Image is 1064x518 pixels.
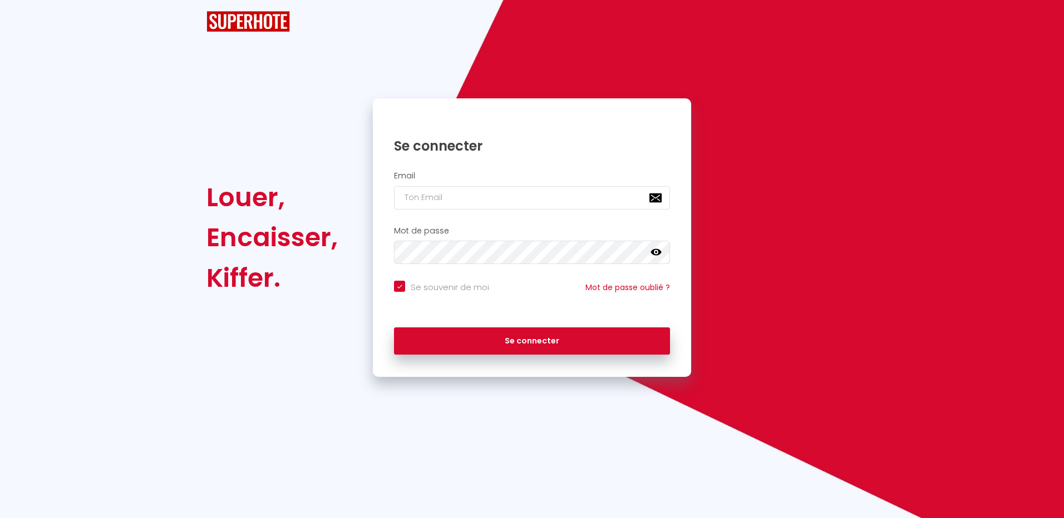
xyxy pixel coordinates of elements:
[585,282,670,293] a: Mot de passe oublié ?
[206,177,338,217] div: Louer,
[394,171,670,181] h2: Email
[394,137,670,155] h1: Se connecter
[394,186,670,210] input: Ton Email
[394,327,670,355] button: Se connecter
[394,226,670,236] h2: Mot de passe
[206,11,290,32] img: SuperHote logo
[206,217,338,257] div: Encaisser,
[206,258,338,298] div: Kiffer.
